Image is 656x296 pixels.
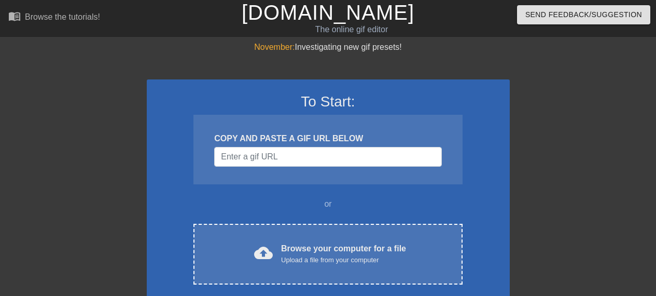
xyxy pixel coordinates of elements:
[8,10,21,22] span: menu_book
[174,198,483,210] div: or
[242,1,414,24] a: [DOMAIN_NAME]
[25,12,100,21] div: Browse the tutorials!
[281,255,406,265] div: Upload a file from your computer
[214,132,441,145] div: COPY AND PASTE A GIF URL BELOW
[214,147,441,167] input: Username
[8,10,100,26] a: Browse the tutorials!
[147,41,510,53] div: Investigating new gif presets!
[224,23,480,36] div: The online gif editor
[517,5,650,24] button: Send Feedback/Suggestion
[160,93,496,111] h3: To Start:
[254,244,273,262] span: cloud_upload
[525,8,642,21] span: Send Feedback/Suggestion
[281,243,406,265] div: Browse your computer for a file
[254,43,295,51] span: November:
